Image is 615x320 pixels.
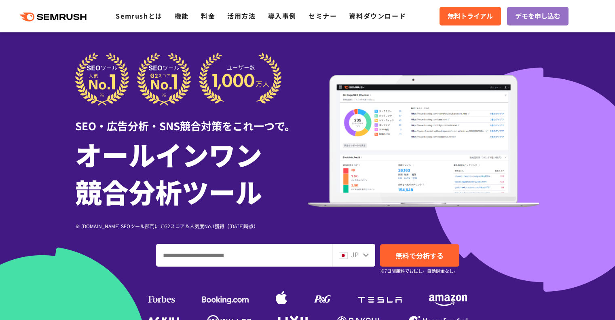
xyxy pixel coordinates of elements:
a: 活用方法 [227,11,256,21]
div: ※ [DOMAIN_NAME] SEOツール部門にてG2スコア＆人気度No.1獲得（[DATE]時点） [75,222,308,230]
a: 料金 [201,11,215,21]
input: ドメイン、キーワードまたはURLを入力してください [156,244,332,266]
span: 無料で分析する [395,250,444,261]
small: ※7日間無料でお試し。自動課金なし。 [380,267,458,275]
a: Semrushとは [116,11,162,21]
span: JP [351,250,359,259]
a: 資料ダウンロード [349,11,406,21]
div: SEO・広告分析・SNS競合対策をこれ一つで。 [75,106,308,134]
a: 導入事例 [268,11,296,21]
h1: オールインワン 競合分析ツール [75,136,308,210]
a: 機能 [175,11,189,21]
a: デモを申し込む [507,7,569,25]
span: デモを申し込む [515,11,560,21]
a: 無料トライアル [440,7,501,25]
a: 無料で分析する [380,244,459,267]
a: セミナー [309,11,337,21]
span: 無料トライアル [448,11,493,21]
